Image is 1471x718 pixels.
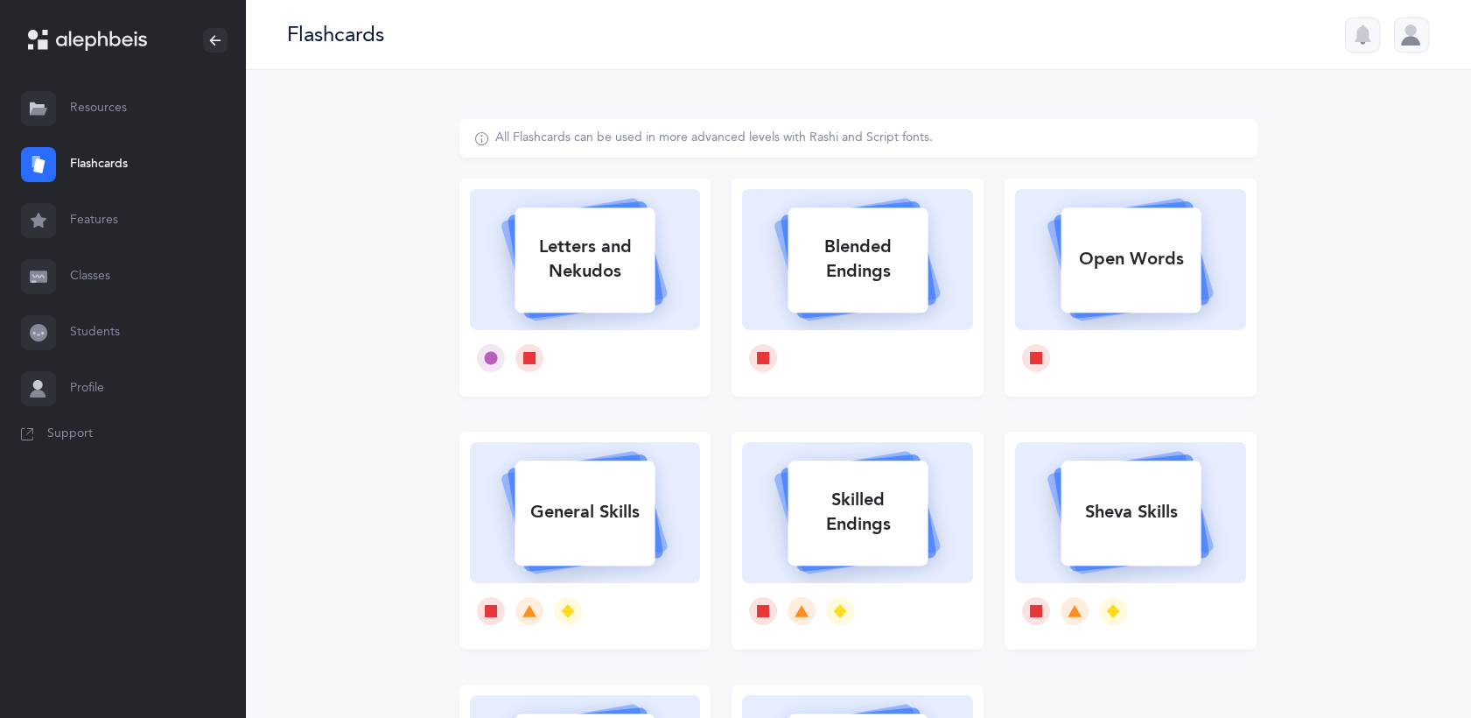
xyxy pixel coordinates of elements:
[495,130,933,147] div: All Flashcards can be used in more advanced levels with Rashi and Script fonts.
[515,224,655,294] div: Letters and Nekudos
[1061,236,1201,282] div: Open Words
[47,426,93,443] span: Support
[1061,489,1201,535] div: Sheva Skills
[788,224,928,294] div: Blended Endings
[287,20,384,49] div: Flashcards
[788,477,928,547] div: Skilled Endings
[515,489,655,535] div: General Skills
